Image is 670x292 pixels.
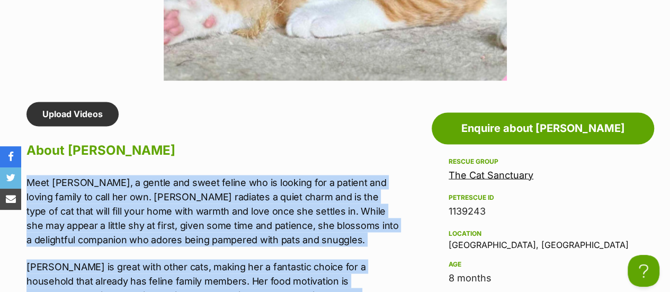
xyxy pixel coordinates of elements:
[628,255,659,287] iframe: Help Scout Beacon - Open
[449,203,637,218] div: 1139243
[26,175,399,246] p: Meet [PERSON_NAME], a gentle and sweet feline who is looking for a patient and loving family to c...
[432,112,654,144] a: Enquire about [PERSON_NAME]
[449,270,637,285] div: 8 months
[26,102,119,126] a: Upload Videos
[449,169,533,180] a: The Cat Sanctuary
[449,229,637,237] div: Location
[449,227,637,249] div: [GEOGRAPHIC_DATA], [GEOGRAPHIC_DATA]
[449,260,637,268] div: Age
[26,139,399,162] h2: About [PERSON_NAME]
[449,193,637,201] div: PetRescue ID
[449,157,637,165] div: Rescue group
